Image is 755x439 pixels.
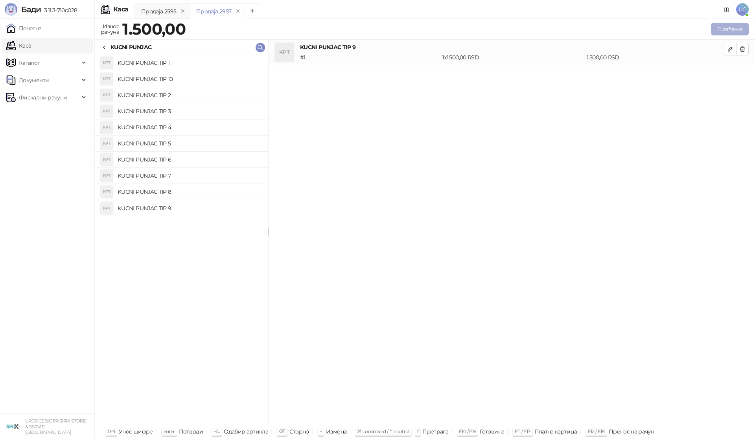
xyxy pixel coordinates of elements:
[300,43,724,51] h4: KUCNI PUNJAC TIP 9
[214,428,220,434] span: ↑/↓
[100,186,113,198] div: KPT
[515,428,530,434] span: F11 / F17
[118,153,262,166] h4: KUCNI PUNJAC TIP 6
[118,73,262,85] h4: KUCNI PUNJAC TIP 10
[25,418,86,435] small: UROS CEBIC PR SIRIX STORE & SERVIS [GEOGRAPHIC_DATA]
[178,8,188,15] button: remove
[588,428,605,434] span: F12 / F18
[100,137,113,150] div: KPT
[441,53,585,62] div: 1 x 1.500,00 RSD
[534,426,577,437] div: Платна картица
[100,202,113,215] div: KPT
[41,7,77,14] span: 3.11.3-710c028
[289,426,309,437] div: Сторно
[19,90,67,105] span: Фискални рачуни
[100,89,113,101] div: KPT
[108,428,115,434] span: 0-9
[196,7,231,16] div: Продаја 2957
[100,153,113,166] div: KPT
[422,426,448,437] div: Претрага
[100,169,113,182] div: KPT
[179,426,203,437] div: Потврди
[459,428,476,434] span: F10 / F16
[141,7,176,16] div: Продаја 2595
[118,105,262,118] h4: KUCNI PUNJAC TIP 3
[21,5,41,14] span: Бади
[6,419,22,434] img: 64x64-companyLogo-cb9a1907-c9b0-4601-bb5e-5084e694c383.png
[100,73,113,85] div: KPT
[99,21,121,37] div: Износ рачуна
[118,202,262,215] h4: KUCNI PUNJAC TIP 9
[326,426,346,437] div: Измена
[100,105,113,118] div: KPT
[298,53,441,62] div: # 1
[118,89,262,101] h4: KUCNI PUNJAC TIP 2
[357,428,409,434] span: ⌘ command / ⌃ control
[100,121,113,134] div: KPT
[100,57,113,69] div: KPT
[110,43,151,51] div: KUCNI PUNJAC
[233,8,243,15] button: remove
[119,426,153,437] div: Унос шифре
[118,169,262,182] h4: KUCNI PUNJAC TIP 7
[320,428,322,434] span: +
[19,72,49,88] span: Документи
[417,428,418,434] span: f
[118,121,262,134] h4: KUCNI PUNJAC TIP 4
[720,3,733,16] a: Документација
[5,3,17,16] img: Logo
[711,23,749,35] button: Плаћање
[609,426,654,437] div: Пренос на рачун
[279,428,285,434] span: ⌫
[113,6,128,13] div: Каса
[122,19,186,39] strong: 1.500,00
[585,53,726,62] div: 1.500,00 RSD
[118,57,262,69] h4: KUCNI PUNJAC TIP 1
[6,38,31,53] a: Каса
[6,20,42,36] a: Почетна
[224,426,268,437] div: Одабир артикла
[275,43,294,62] div: KPT
[245,3,260,19] button: Add tab
[480,426,504,437] div: Готовина
[118,186,262,198] h4: KUCNI PUNJAC TIP 8
[19,55,40,71] span: Каталог
[118,137,262,150] h4: KUCNI PUNJAC TIP 5
[164,428,175,434] span: enter
[95,55,268,424] div: grid
[736,3,749,16] span: UĆ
